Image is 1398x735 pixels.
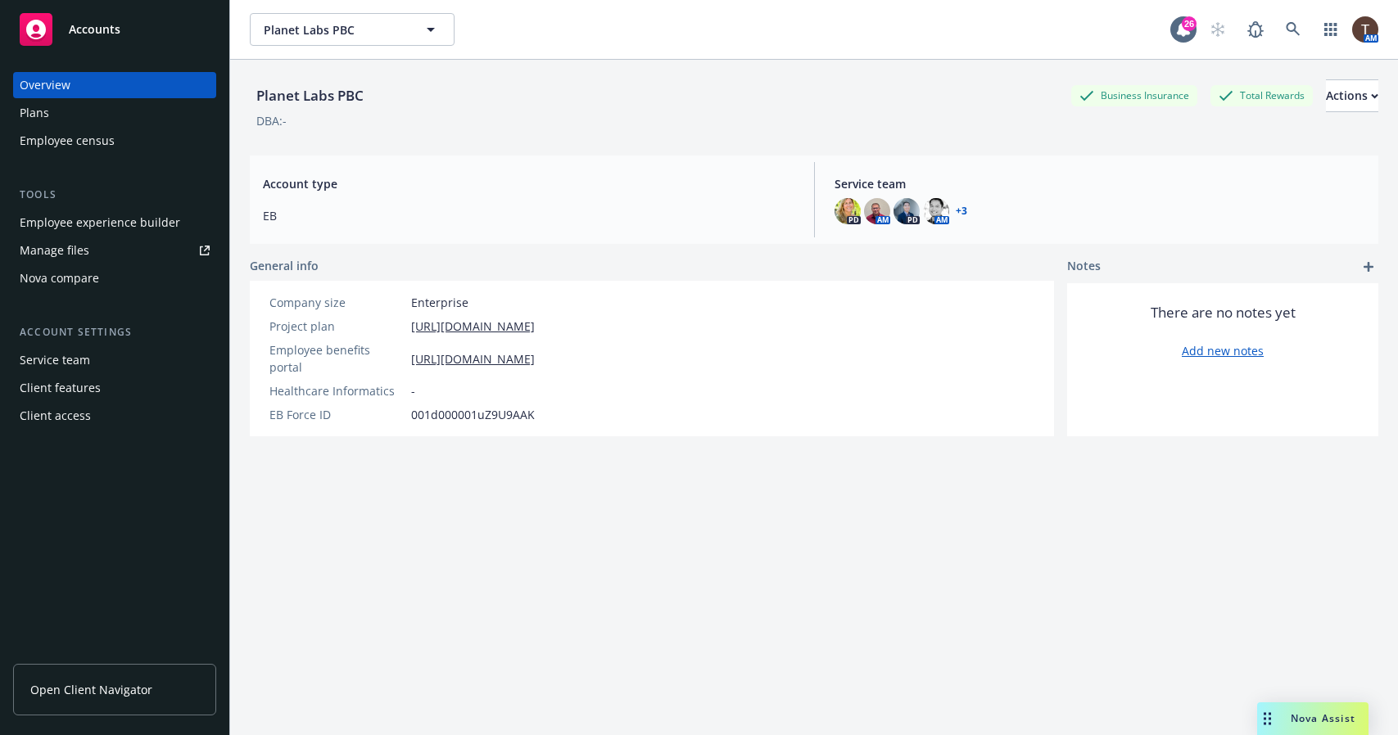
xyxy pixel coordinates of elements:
[894,198,920,224] img: photo
[1326,79,1378,112] button: Actions
[1182,342,1264,359] a: Add new notes
[250,257,319,274] span: General info
[956,206,967,216] a: +3
[20,72,70,98] div: Overview
[269,318,405,335] div: Project plan
[13,72,216,98] a: Overview
[30,681,152,698] span: Open Client Navigator
[923,198,949,224] img: photo
[13,324,216,340] div: Account settings
[13,347,216,373] a: Service team
[1151,303,1296,322] span: There are no notes yet
[13,375,216,401] a: Client features
[269,294,405,311] div: Company size
[256,112,287,129] div: DBA: -
[20,100,49,126] div: Plans
[13,187,216,203] div: Tools
[1257,702,1278,735] div: Drag to move
[13,403,216,429] a: Client access
[1257,702,1369,735] button: Nova Assist
[411,350,535,367] a: [URL][DOMAIN_NAME]
[69,23,120,36] span: Accounts
[1326,80,1378,111] div: Actions
[1291,711,1355,725] span: Nova Assist
[20,128,115,154] div: Employee census
[20,375,101,401] div: Client features
[1182,16,1197,31] div: 26
[1352,16,1378,43] img: photo
[1067,257,1101,277] span: Notes
[263,175,794,192] span: Account type
[13,7,216,52] a: Accounts
[250,13,455,46] button: Planet Labs PBC
[263,207,794,224] span: EB
[13,100,216,126] a: Plans
[13,210,216,236] a: Employee experience builder
[1277,13,1310,46] a: Search
[411,406,535,423] span: 001d000001uZ9U9AAK
[864,198,890,224] img: photo
[269,341,405,376] div: Employee benefits portal
[835,175,1366,192] span: Service team
[269,382,405,399] div: Healthcare Informatics
[1201,13,1234,46] a: Start snowing
[250,85,370,106] div: Planet Labs PBC
[13,237,216,264] a: Manage files
[411,294,468,311] span: Enterprise
[411,318,535,335] a: [URL][DOMAIN_NAME]
[1071,85,1197,106] div: Business Insurance
[20,237,89,264] div: Manage files
[13,128,216,154] a: Employee census
[20,347,90,373] div: Service team
[264,21,405,38] span: Planet Labs PBC
[13,265,216,291] a: Nova compare
[269,406,405,423] div: EB Force ID
[20,265,99,291] div: Nova compare
[411,382,415,399] span: -
[1210,85,1313,106] div: Total Rewards
[20,210,180,236] div: Employee experience builder
[1239,13,1272,46] a: Report a Bug
[20,403,91,429] div: Client access
[1314,13,1347,46] a: Switch app
[835,198,861,224] img: photo
[1359,257,1378,277] a: add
